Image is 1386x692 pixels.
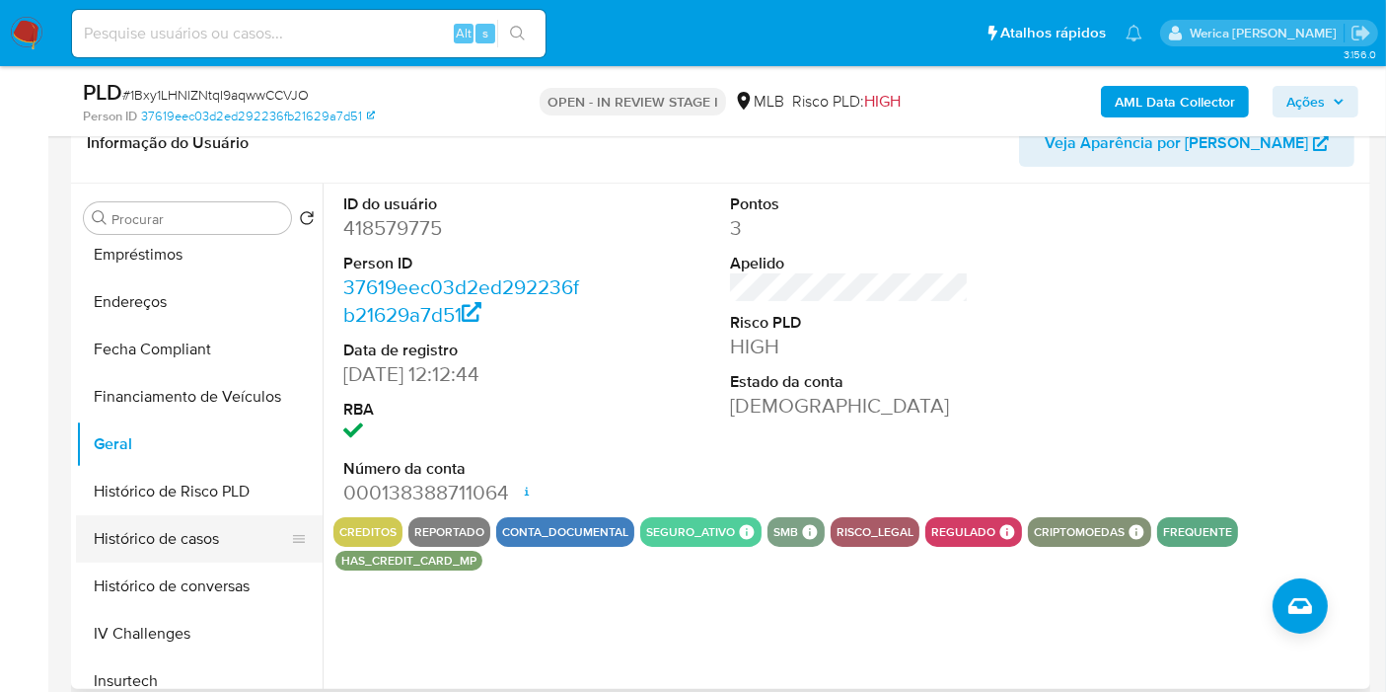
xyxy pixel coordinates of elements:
span: 3.156.0 [1344,46,1376,62]
button: Ações [1273,86,1358,117]
button: seguro_ativo [646,528,735,536]
button: Geral [76,421,323,468]
button: has_credit_card_mp [341,557,476,565]
span: Ações [1286,86,1325,117]
button: AML Data Collector [1101,86,1249,117]
button: Veja Aparência por [PERSON_NAME] [1019,119,1354,167]
p: werica.jgaldencio@mercadolivre.com [1190,24,1344,42]
dd: [DATE] 12:12:44 [343,360,582,388]
button: Retornar ao pedido padrão [299,210,315,232]
dt: Risco PLD [730,312,969,334]
button: criptomoedas [1034,528,1125,536]
a: Sair [1350,23,1371,43]
button: search-icon [497,20,538,47]
dt: Data de registro [343,340,582,361]
a: 37619eec03d2ed292236fb21629a7d51 [343,272,579,329]
b: Person ID [83,108,137,125]
button: risco_legal [837,528,913,536]
button: frequente [1163,528,1232,536]
button: Financiamento de Veículos [76,373,323,421]
dd: HIGH [730,333,969,360]
button: Endereços [76,278,323,326]
dd: [DEMOGRAPHIC_DATA] [730,392,969,420]
p: OPEN - IN REVIEW STAGE I [540,88,726,115]
button: Histórico de conversas [76,563,323,610]
input: Procurar [111,210,283,228]
b: AML Data Collector [1115,86,1235,117]
button: creditos [339,528,397,536]
button: IV Challenges [76,610,323,657]
dt: Pontos [730,193,969,215]
h1: Informação do Usuário [87,133,249,153]
input: Pesquise usuários ou casos... [72,21,546,46]
span: Atalhos rápidos [1000,23,1106,43]
button: Empréstimos [76,231,323,278]
dd: 3 [730,214,969,242]
button: reportado [414,528,484,536]
dt: Apelido [730,253,969,274]
dt: Person ID [343,253,582,274]
button: Histórico de Risco PLD [76,468,323,515]
span: Veja Aparência por [PERSON_NAME] [1045,119,1308,167]
dd: 000138388711064 [343,479,582,506]
dt: Número da conta [343,458,582,480]
span: Alt [456,24,472,42]
button: regulado [931,528,995,536]
span: Risco PLD: [792,91,901,113]
button: Histórico de casos [76,515,307,563]
span: s [482,24,488,42]
div: MLB [734,91,784,113]
button: conta_documental [502,528,628,536]
button: Procurar [92,210,108,226]
b: PLD [83,76,122,108]
dt: Estado da conta [730,371,969,393]
dt: ID do usuário [343,193,582,215]
a: 37619eec03d2ed292236fb21629a7d51 [141,108,375,125]
button: smb [773,528,798,536]
span: HIGH [864,90,901,113]
dd: 418579775 [343,214,582,242]
button: Fecha Compliant [76,326,323,373]
span: # 1Bxy1LHNlZNtqI9aqwwCCVJO [122,85,309,105]
dt: RBA [343,399,582,421]
a: Notificações [1126,25,1142,41]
